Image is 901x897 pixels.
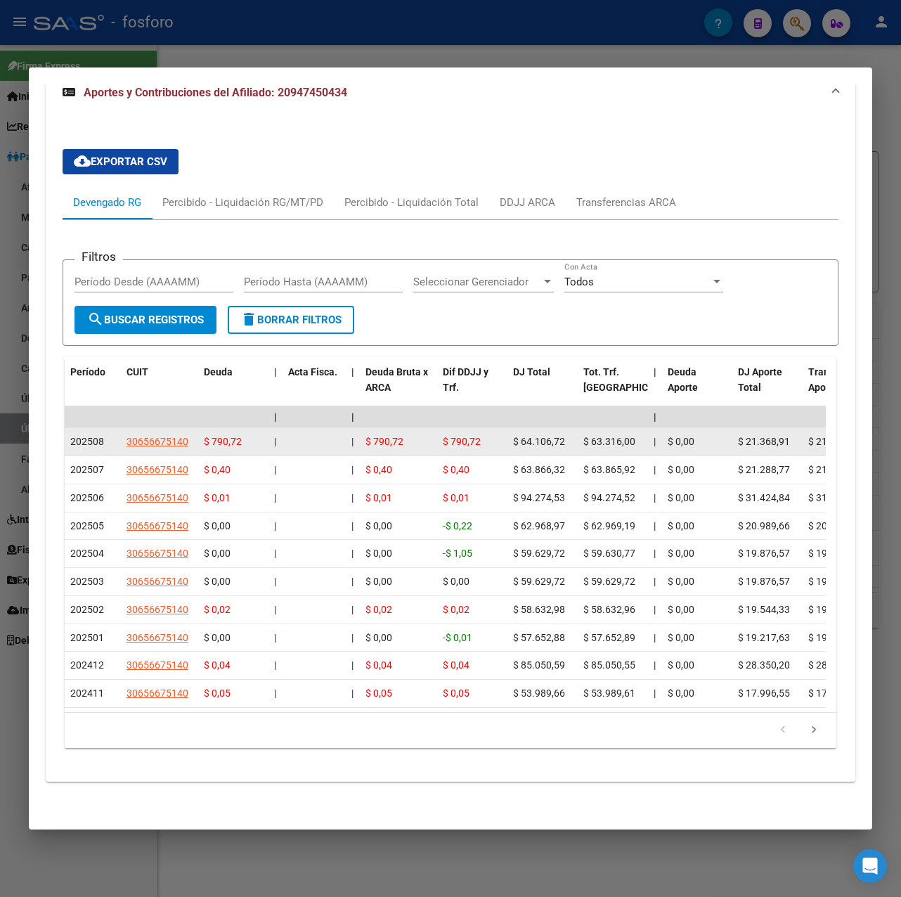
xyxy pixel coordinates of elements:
[127,464,188,475] span: 30656675140
[576,195,676,210] div: Transferencias ARCA
[70,520,104,531] span: 202505
[583,688,635,699] span: $ 53.989,61
[204,604,231,615] span: $ 0,02
[662,357,732,419] datatable-header-cell: Deuda Aporte
[204,632,231,643] span: $ 0,00
[87,314,204,326] span: Buscar Registros
[654,411,656,422] span: |
[365,464,392,475] span: $ 0,40
[437,357,507,419] datatable-header-cell: Dif DDJJ y Trf.
[204,492,231,503] span: $ 0,01
[808,464,860,475] span: $ 21.288,77
[654,492,656,503] span: |
[648,357,662,419] datatable-header-cell: |
[770,723,796,738] a: go to previous page
[204,436,242,447] span: $ 790,72
[274,492,276,503] span: |
[127,436,188,447] span: 30656675140
[127,492,188,503] span: 30656675140
[668,366,698,394] span: Deuda Aporte
[351,366,354,377] span: |
[808,366,861,394] span: Transferido Aporte
[198,357,268,419] datatable-header-cell: Deuda
[738,464,790,475] span: $ 21.288,77
[668,659,694,671] span: $ 0,00
[274,632,276,643] span: |
[738,548,790,559] span: $ 19.876,57
[808,576,860,587] span: $ 19.876,57
[346,357,360,419] datatable-header-cell: |
[654,659,656,671] span: |
[583,548,635,559] span: $ 59.630,77
[65,357,121,419] datatable-header-cell: Período
[808,492,860,503] span: $ 31.424,84
[70,492,104,503] span: 202506
[46,70,855,115] mat-expansion-panel-header: Aportes y Contribuciones del Afiliado: 20947450434
[204,464,231,475] span: $ 0,40
[73,195,141,210] div: Devengado RG
[127,576,188,587] span: 30656675140
[654,688,656,699] span: |
[74,155,167,168] span: Exportar CSV
[738,659,790,671] span: $ 28.350,20
[274,688,276,699] span: |
[654,464,656,475] span: |
[443,688,469,699] span: $ 0,05
[808,659,860,671] span: $ 28.350,20
[668,492,694,503] span: $ 0,00
[513,436,565,447] span: $ 64.106,72
[70,548,104,559] span: 202504
[127,604,188,615] span: 30656675140
[800,723,827,738] a: go to next page
[365,604,392,615] span: $ 0,02
[127,548,188,559] span: 30656675140
[283,357,346,419] datatable-header-cell: Acta Fisca.
[351,576,354,587] span: |
[351,492,354,503] span: |
[70,632,104,643] span: 202501
[738,436,790,447] span: $ 21.368,91
[70,576,104,587] span: 202503
[578,357,648,419] datatable-header-cell: Tot. Trf. Bruto
[654,366,656,377] span: |
[365,632,392,643] span: $ 0,00
[162,195,323,210] div: Percibido - Liquidación RG/MT/PD
[738,632,790,643] span: $ 19.217,63
[127,688,188,699] span: 30656675140
[74,153,91,169] mat-icon: cloud_download
[738,688,790,699] span: $ 17.996,55
[583,520,635,531] span: $ 62.969,19
[668,576,694,587] span: $ 0,00
[204,366,233,377] span: Deuda
[513,576,565,587] span: $ 59.629,72
[365,366,428,394] span: Deuda Bruta x ARCA
[513,632,565,643] span: $ 57.652,88
[808,548,860,559] span: $ 19.876,57
[344,195,479,210] div: Percibido - Liquidación Total
[351,604,354,615] span: |
[127,520,188,531] span: 30656675140
[443,464,469,475] span: $ 0,40
[668,688,694,699] span: $ 0,00
[365,548,392,559] span: $ 0,00
[204,688,231,699] span: $ 0,05
[738,604,790,615] span: $ 19.544,33
[240,311,257,328] mat-icon: delete
[583,659,635,671] span: $ 85.050,55
[513,464,565,475] span: $ 63.866,32
[808,436,860,447] span: $ 21.368,91
[668,520,694,531] span: $ 0,00
[513,688,565,699] span: $ 53.989,66
[443,366,488,394] span: Dif DDJJ y Trf.
[500,195,555,210] div: DDJJ ARCA
[274,604,276,615] span: |
[738,492,790,503] span: $ 31.424,84
[70,464,104,475] span: 202507
[654,436,656,447] span: |
[204,576,231,587] span: $ 0,00
[351,436,354,447] span: |
[654,576,656,587] span: |
[274,411,277,422] span: |
[808,632,860,643] span: $ 19.217,63
[274,548,276,559] span: |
